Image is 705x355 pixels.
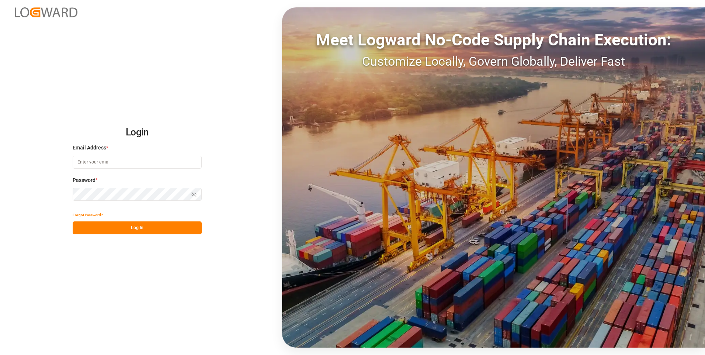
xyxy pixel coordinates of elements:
[73,221,202,234] button: Log In
[73,121,202,144] h2: Login
[73,208,103,221] button: Forgot Password?
[73,144,106,152] span: Email Address
[73,156,202,169] input: Enter your email
[282,28,705,52] div: Meet Logward No-Code Supply Chain Execution:
[15,7,77,17] img: Logward_new_orange.png
[73,176,95,184] span: Password
[282,52,705,71] div: Customize Locally, Govern Globally, Deliver Fast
